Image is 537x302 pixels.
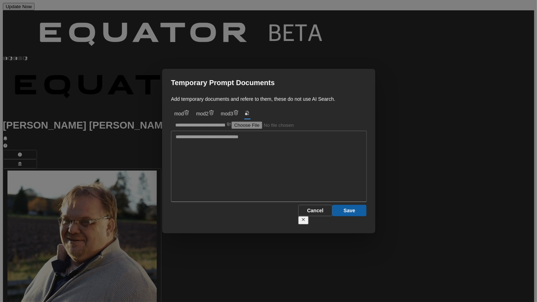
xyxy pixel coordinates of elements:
[332,205,366,217] button: Save
[171,95,366,103] p: Add temporary documents and refere to them, these do not use AI Search.
[171,78,366,88] h2: Temporary Prompt Documents
[196,111,208,116] span: mod2
[298,205,332,217] button: Cancel
[174,111,184,116] span: mod
[221,111,233,116] span: mod3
